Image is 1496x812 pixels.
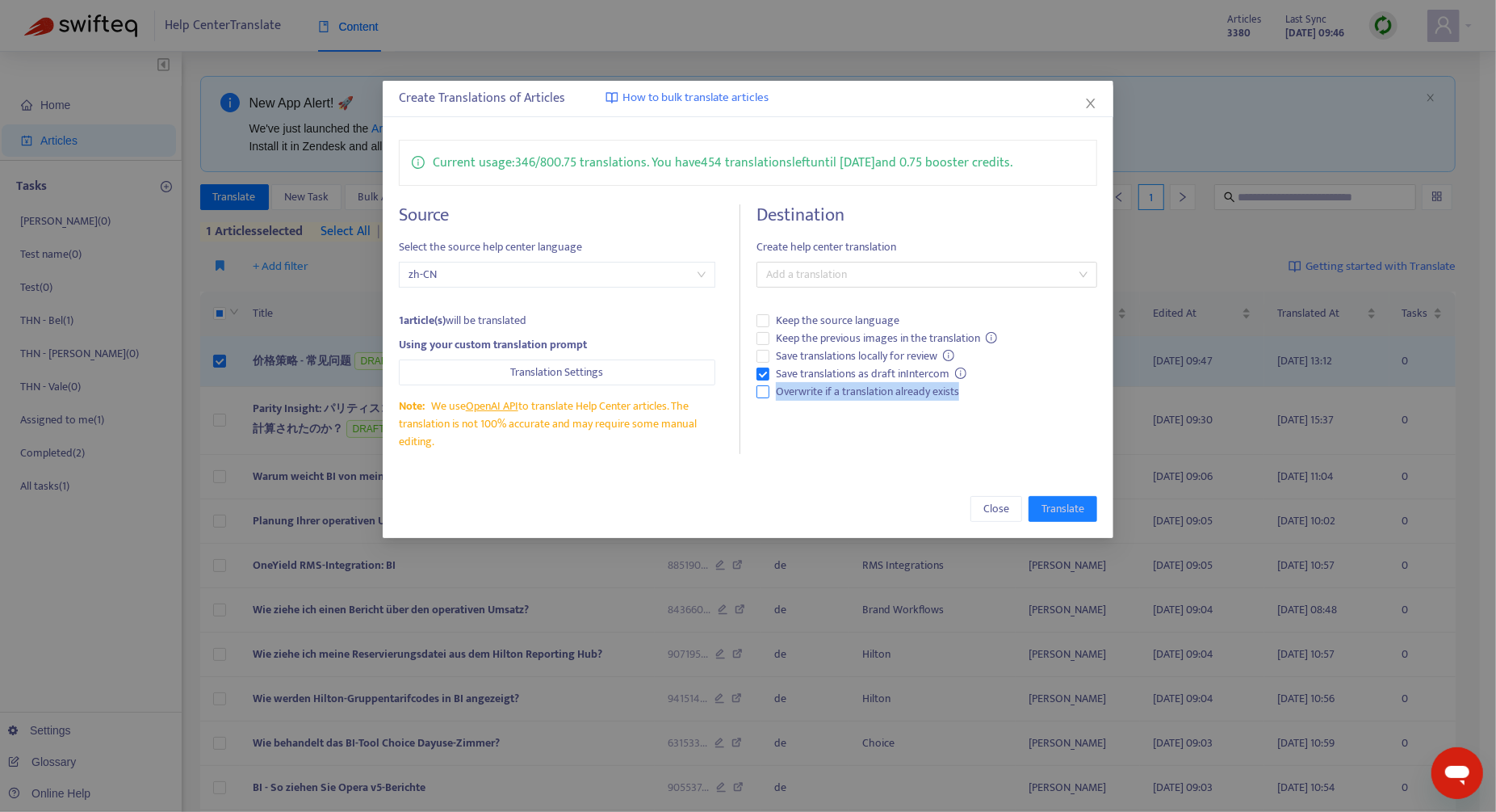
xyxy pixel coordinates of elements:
div: Create Translations of Articles [399,89,1097,108]
div: We use to translate Help Center articles. The translation is not 100% accurate and may require so... [399,398,715,451]
span: zh-CN [409,263,706,287]
span: info-circle [412,153,425,169]
button: Translation Settings [399,360,715,385]
span: Save translations locally for review [769,347,962,365]
span: Overwrite if a translation already exists [769,383,966,401]
strong: 1 article(s) [399,311,446,330]
span: Create help center translation [756,238,1097,256]
button: Close [1082,95,1100,112]
span: Save translations as draft in Intercom [769,365,974,383]
span: Keep the previous images in the translation [769,330,1004,347]
button: Translate [1029,496,1097,522]
iframe: Button to launch messaging window [1431,747,1483,799]
img: image-link [606,91,618,104]
span: Note: [399,397,425,415]
span: Keep the source language [769,312,906,330]
h4: Destination [756,204,1097,226]
div: will be translated [399,312,715,330]
p: Current usage: 346 / 800.75 translations . You have 454 translations left until [DATE] and 0.75 b... [433,153,1012,173]
a: How to bulk translate articles [606,89,769,107]
span: info-circle [955,368,966,379]
h4: Source [399,204,715,226]
span: Close [983,500,1009,518]
a: OpenAI API [466,397,518,415]
span: info-circle [986,332,997,343]
button: Close [970,496,1022,522]
span: close [1084,97,1097,110]
span: How to bulk translate articles [622,89,769,107]
div: Using your custom translation prompt [399,336,715,354]
span: info-circle [943,350,954,361]
span: Translation Settings [511,364,604,381]
span: Select the source help center language [399,238,715,256]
